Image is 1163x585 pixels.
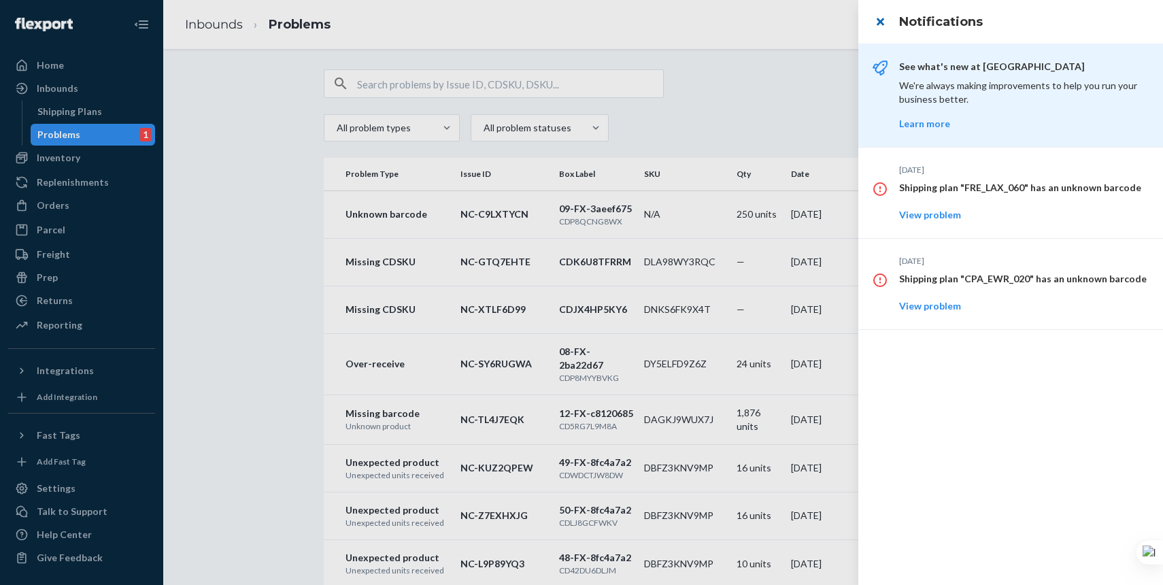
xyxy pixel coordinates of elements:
a: View problem [899,209,961,220]
p: [DATE] [899,255,1147,267]
p: See what's new at [GEOGRAPHIC_DATA] [899,60,1147,73]
h3: Notifications [899,13,1147,31]
p: Shipping plan "CPA_EWR_020" has an unknown barcode [899,272,1147,286]
p: We're always making improvements to help you run your business better. [899,79,1147,106]
a: Learn more [899,118,950,129]
p: Shipping plan "FRE_LAX_060" has an unknown barcode [899,181,1147,195]
p: [DATE] [899,164,1147,175]
a: View problem [899,300,961,312]
button: close [866,8,894,35]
